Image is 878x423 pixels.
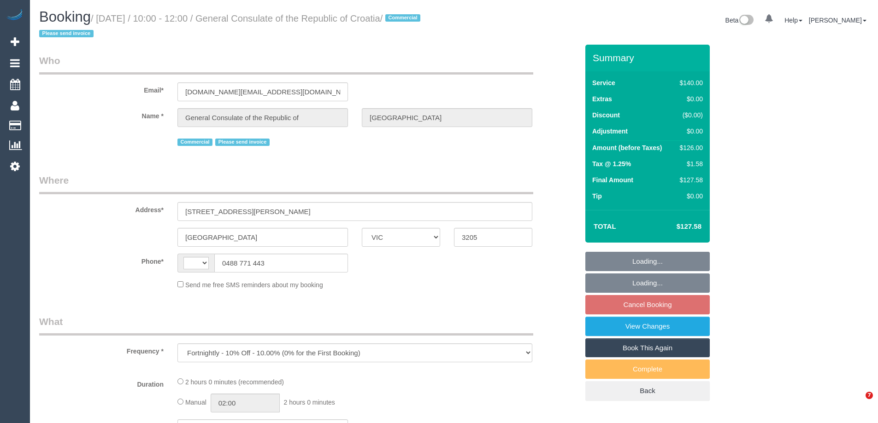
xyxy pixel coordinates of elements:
[185,378,284,386] span: 2 hours 0 minutes (recommended)
[676,143,703,152] div: $126.00
[39,174,533,194] legend: Where
[676,78,703,87] div: $140.00
[215,139,270,146] span: Please send invoice
[39,13,423,39] small: / [DATE] / 10:00 - 12:00 / General Consulate of the Republic of Croatia
[39,54,533,75] legend: Who
[362,108,532,127] input: Last Name*
[585,317,710,336] a: View Changes
[676,175,703,185] div: $127.58
[32,377,171,389] label: Duration
[592,143,662,152] label: Amount (before Taxes)
[32,343,171,356] label: Frequency *
[177,228,348,247] input: Suburb*
[847,392,869,414] iframe: Intercom live chat
[592,127,628,136] label: Adjustment
[676,191,703,201] div: $0.00
[592,175,633,185] label: Final Amount
[592,94,612,104] label: Extras
[592,78,615,87] label: Service
[738,15,754,27] img: New interface
[32,202,171,214] label: Address*
[185,281,323,289] span: Send me free SMS reminders about my booking
[385,14,420,22] span: Commercial
[585,381,710,400] a: Back
[177,108,348,127] input: First Name*
[676,159,703,168] div: $1.58
[185,399,206,406] span: Manual
[32,82,171,95] label: Email*
[214,254,348,272] input: Phone*
[32,108,171,121] label: Name *
[649,223,701,231] h4: $127.58
[676,110,703,120] div: ($0.00)
[177,82,348,101] input: Email*
[454,228,532,247] input: Post Code*
[39,9,91,25] span: Booking
[866,392,873,399] span: 7
[809,17,866,24] a: [PERSON_NAME]
[585,338,710,358] a: Book This Again
[676,127,703,136] div: $0.00
[676,94,703,104] div: $0.00
[39,315,533,336] legend: What
[177,139,212,146] span: Commercial
[593,52,705,63] h3: Summary
[6,9,24,22] img: Automaid Logo
[592,110,620,120] label: Discount
[725,17,754,24] a: Beta
[784,17,802,24] a: Help
[32,254,171,266] label: Phone*
[39,30,94,37] span: Please send invoice
[592,191,602,201] label: Tip
[592,159,631,168] label: Tax @ 1.25%
[594,222,616,230] strong: Total
[284,399,335,406] span: 2 hours 0 minutes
